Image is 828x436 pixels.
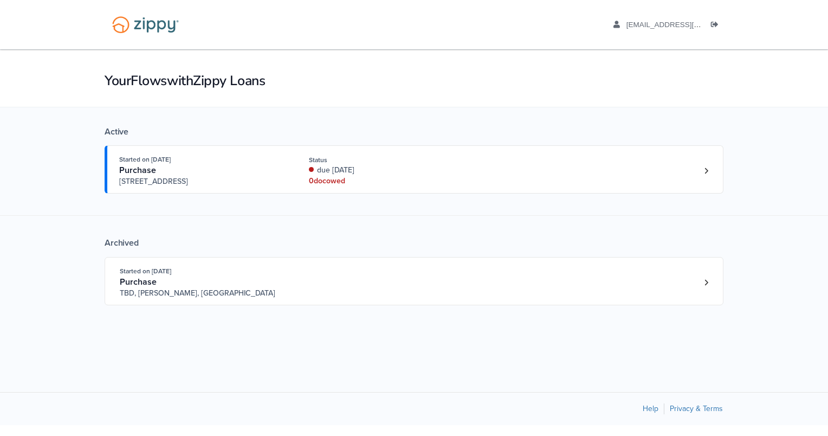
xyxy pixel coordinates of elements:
a: Open loan 4227761 [105,145,723,194]
img: Logo [105,11,186,39]
span: [STREET_ADDRESS] [119,176,284,187]
span: Started on [DATE] [120,267,171,275]
a: edit profile [613,21,751,31]
a: Privacy & Terms [670,404,723,413]
span: TBD, [PERSON_NAME], [GEOGRAPHIC_DATA] [120,288,285,299]
span: Purchase [119,165,156,176]
div: 0 doc owed [309,176,454,187]
a: Loan number 4227761 [698,163,714,179]
span: lbraley7@att.net [626,21,751,29]
a: Open loan 3828544 [105,257,723,305]
span: Started on [DATE] [119,156,171,163]
h1: Your Flows with Zippy Loans [105,72,723,90]
span: Purchase [120,277,157,287]
a: Help [643,404,658,413]
a: Log out [711,21,723,31]
a: Loan number 3828544 [698,274,714,291]
div: Archived [105,238,723,248]
div: Status [309,155,454,165]
div: Active [105,126,723,137]
div: due [DATE] [309,165,454,176]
